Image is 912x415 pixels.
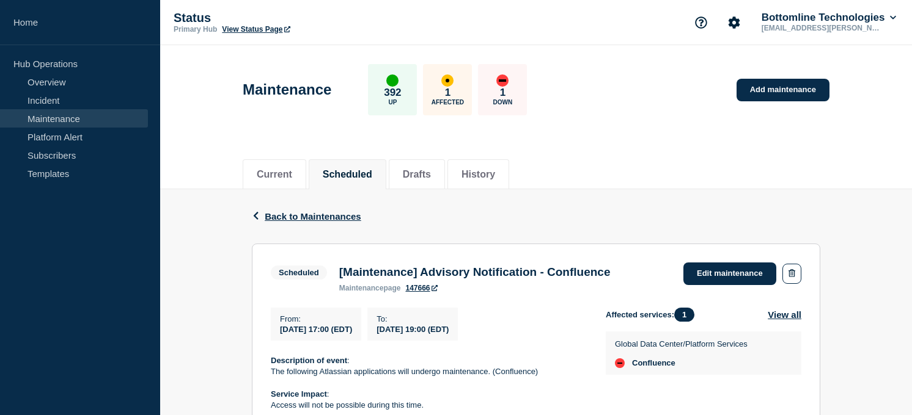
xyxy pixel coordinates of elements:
p: : [271,355,586,366]
span: maintenance [339,284,384,292]
div: up [386,74,399,87]
a: Edit maintenance [683,262,776,285]
p: From : [280,314,352,323]
button: Current [257,169,292,180]
p: Primary Hub [174,25,217,34]
a: View Status Page [222,25,290,34]
p: page [339,284,401,292]
div: down [496,74,509,87]
span: 1 [674,308,694,322]
p: Affected [432,99,464,106]
p: Status [174,11,418,25]
button: Drafts [403,169,431,180]
button: Scheduled [323,169,372,180]
span: Back to Maintenances [265,211,361,222]
span: [DATE] 19:00 (EDT) [377,325,449,334]
p: To : [377,314,449,323]
p: Access will not be possible during this time. [271,400,586,411]
p: Global Data Center/Platform Services [615,339,748,348]
p: 1 [445,87,450,99]
div: affected [441,74,454,87]
div: down [615,358,625,368]
strong: Description of event [271,356,347,365]
p: 1 [500,87,506,99]
a: Add maintenance [737,79,829,101]
h3: [Maintenance] Advisory Notification - Confluence [339,265,611,279]
span: Confluence [632,358,675,368]
h1: Maintenance [243,81,331,98]
button: Bottomline Technologies [759,12,899,24]
button: Back to Maintenances [252,211,361,222]
strong: Service Impact [271,389,327,399]
span: [DATE] 17:00 (EDT) [280,325,352,334]
span: Affected services: [606,308,701,322]
button: View all [768,308,801,322]
p: 392 [384,87,401,99]
p: : [271,389,586,400]
p: [EMAIL_ADDRESS][PERSON_NAME][DOMAIN_NAME] [759,24,886,32]
p: The following Atlassian applications will undergo maintenance. (Confluence) [271,366,586,377]
button: Support [688,10,714,35]
p: Up [388,99,397,106]
p: Down [493,99,513,106]
span: Scheduled [271,265,327,280]
button: History [462,169,495,180]
a: 147666 [405,284,437,292]
button: Account settings [721,10,747,35]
